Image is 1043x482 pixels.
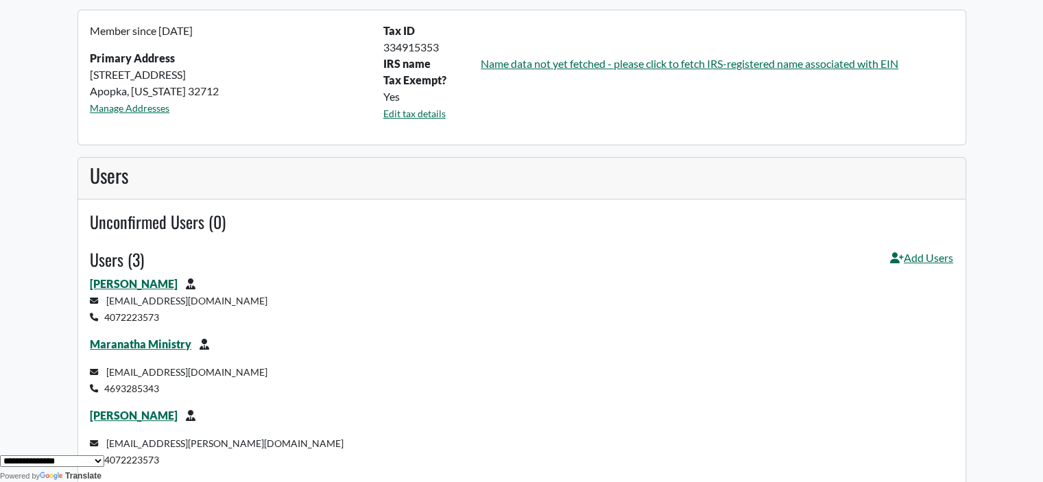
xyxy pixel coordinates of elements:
[890,250,953,276] a: Add Users
[90,295,267,323] small: [EMAIL_ADDRESS][DOMAIN_NAME] 4072223573
[90,437,344,466] small: [EMAIL_ADDRESS][PERSON_NAME][DOMAIN_NAME] 4072223573
[82,23,375,132] div: [STREET_ADDRESS] Apopka, [US_STATE] 32712
[90,277,178,290] a: [PERSON_NAME]
[383,57,431,70] strong: IRS name
[90,164,953,187] h3: Users
[90,51,175,64] strong: Primary Address
[375,88,961,105] div: Yes
[40,472,65,481] img: Google Translate
[383,73,446,86] b: Tax Exempt?
[90,366,267,394] small: [EMAIL_ADDRESS][DOMAIN_NAME] 4693285343
[90,409,178,422] a: [PERSON_NAME]
[383,108,446,119] a: Edit tax details
[40,471,101,481] a: Translate
[90,250,144,269] h4: Users (3)
[90,212,953,232] h4: Unconfirmed Users (0)
[90,337,191,350] a: Maranatha Ministry
[481,57,898,70] a: Name data not yet fetched - please click to fetch IRS-registered name associated with EIN
[90,23,367,39] p: Member since [DATE]
[375,39,961,56] div: 334915353
[90,102,169,114] a: Manage Addresses
[383,24,415,37] b: Tax ID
